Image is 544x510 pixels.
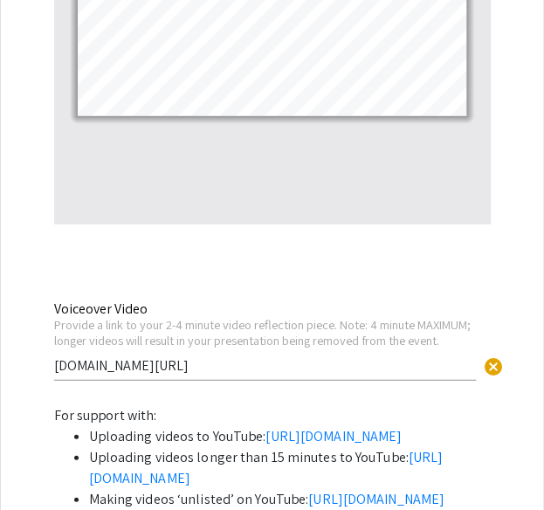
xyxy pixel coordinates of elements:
[483,356,504,377] span: cancel
[54,356,476,375] input: Type Here
[89,489,491,510] li: Making videos ‘unlisted’ on YouTube:
[89,426,491,447] li: Uploading videos to YouTube:
[13,431,74,497] iframe: Chat
[265,427,402,445] a: [URL][DOMAIN_NAME]
[308,490,444,508] a: [URL][DOMAIN_NAME]
[54,406,157,424] span: For support with:
[476,348,511,383] button: Clear
[54,317,476,348] div: Provide a link to your 2-4 minute video reflection piece. Note: 4 minute MAXIMUM; longer videos w...
[54,300,148,318] mat-label: Voiceover Video
[89,447,491,489] li: Uploading videos longer than 15 minutes to YouTube:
